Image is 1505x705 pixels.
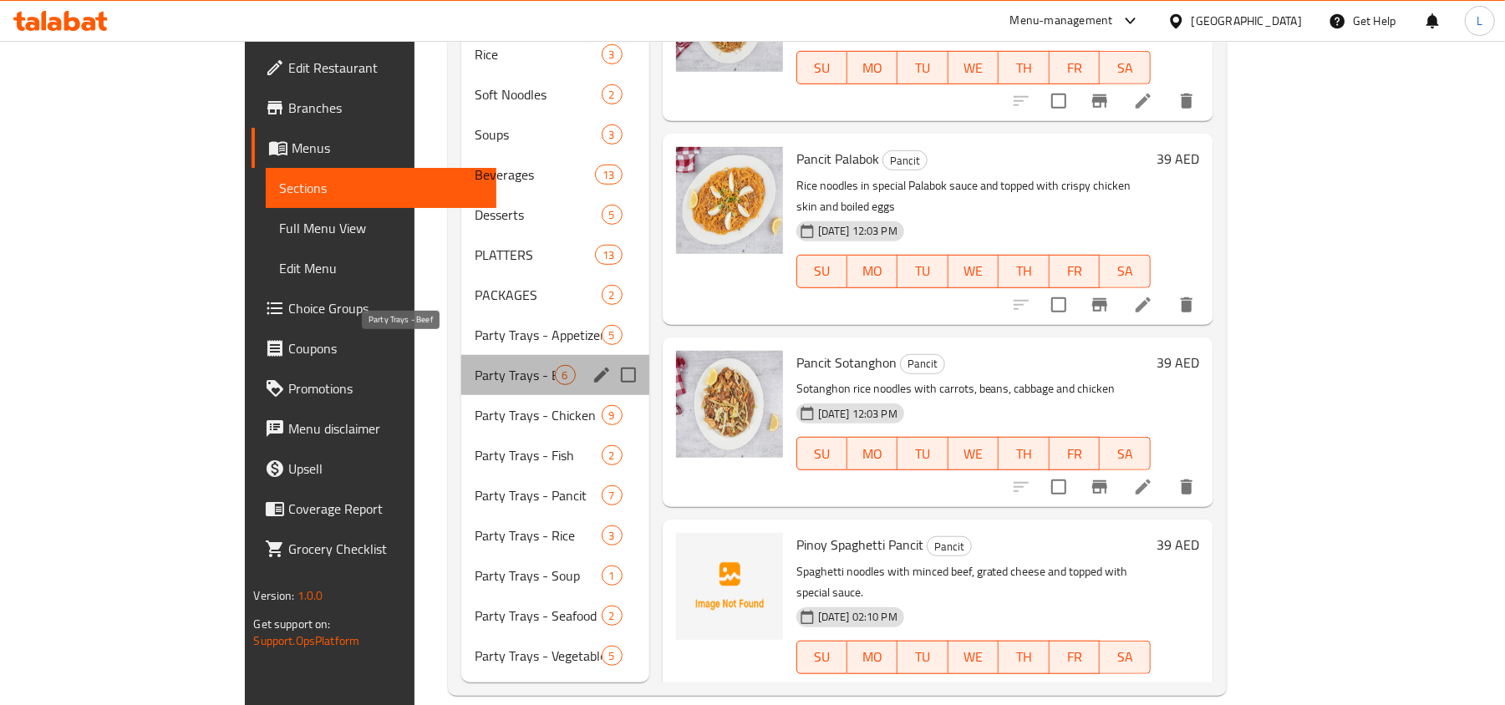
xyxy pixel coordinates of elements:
span: WE [955,645,992,669]
button: WE [948,437,999,470]
span: [DATE] 12:03 PM [811,406,904,422]
span: WE [955,442,992,466]
div: Party Trays - Pancit [475,485,602,505]
div: Beverages13 [461,155,649,195]
a: Branches [252,88,496,128]
span: Party Trays - Vegetables [475,646,602,666]
span: FR [1056,259,1093,283]
a: Edit Restaurant [252,48,496,88]
div: items [555,365,576,385]
span: 3 [603,127,622,143]
a: Edit menu item [1133,681,1153,701]
a: Edit menu item [1133,477,1153,497]
button: FR [1050,255,1100,288]
button: TH [999,437,1049,470]
div: items [602,606,623,626]
div: Party Trays - Chicken9 [461,395,649,435]
div: Party Trays - Fish2 [461,435,649,475]
button: SA [1100,437,1150,470]
div: Party Trays - Appetizers5 [461,315,649,355]
div: [GEOGRAPHIC_DATA] [1192,12,1302,30]
button: TH [999,255,1049,288]
span: Party Trays - Fish [475,445,602,465]
button: MO [847,51,897,84]
div: PACKAGES2 [461,275,649,315]
span: SA [1106,645,1143,669]
span: TH [1005,259,1042,283]
span: WE [955,259,992,283]
span: Select to update [1041,287,1076,322]
div: items [602,325,623,345]
span: L [1477,12,1482,30]
p: Sotanghon rice noodles with carrots, beans, cabbage and chicken [796,378,1151,399]
button: Branch-specific-item [1080,467,1120,507]
span: Sections [279,178,483,198]
div: Party Trays - Beef6edit [461,355,649,395]
div: items [602,525,623,545]
span: Edit Restaurant [288,58,483,78]
button: MO [847,255,897,288]
span: 2 [603,287,622,303]
button: WE [948,255,999,288]
span: Rice [475,44,602,64]
button: SA [1100,641,1150,674]
div: items [595,245,622,265]
span: MO [854,645,891,669]
span: WE [955,56,992,80]
button: FR [1050,51,1100,84]
span: Menus [292,138,483,158]
span: [DATE] 02:10 PM [811,609,904,625]
span: 5 [603,207,622,223]
span: 1.0.0 [297,585,323,606]
div: Pancit [927,536,972,556]
span: Party Trays - Chicken [475,405,602,425]
span: Grocery Checklist [288,539,483,559]
button: TH [999,641,1049,674]
p: Spaghetti noodles with minced beef, grated cheese and topped with special sauce. [796,561,1151,603]
div: Pancit [900,354,945,374]
a: Upsell [252,449,496,489]
span: Pinoy Spaghetti Pancit [796,532,923,557]
div: Desserts5 [461,195,649,235]
span: TU [904,645,941,669]
span: 6 [556,368,575,383]
button: TH [999,51,1049,84]
a: Support.OpsPlatform [253,630,359,652]
h6: 39 AED [1157,533,1200,556]
div: Party Trays - Rice3 [461,515,649,555]
span: 13 [596,167,621,183]
span: PLATTERS [475,245,596,265]
span: 9 [603,408,622,424]
span: 1 [603,568,622,584]
span: Party Trays - Rice [475,525,602,545]
div: Party Trays - Pancit7 [461,475,649,515]
span: Pancit Sotanghon [796,350,897,375]
span: Coupons [288,338,483,358]
button: TU [897,641,948,674]
span: Pancit Palabok [796,146,879,171]
span: SA [1106,56,1143,80]
div: Soft Noodles2 [461,74,649,114]
span: TU [904,259,941,283]
span: SA [1106,259,1143,283]
button: delete [1167,285,1207,325]
span: Get support on: [253,613,330,635]
button: Branch-specific-item [1080,81,1120,121]
span: Pancit [883,151,927,170]
button: Branch-specific-item [1080,285,1120,325]
button: WE [948,641,999,674]
span: TU [904,442,941,466]
span: SU [804,56,841,80]
span: 2 [603,608,622,624]
button: MO [847,437,897,470]
span: SU [804,259,841,283]
a: Full Menu View [266,208,496,248]
span: Coverage Report [288,499,483,519]
button: SA [1100,51,1150,84]
div: items [602,124,623,145]
button: TU [897,51,948,84]
a: Edit Menu [266,248,496,288]
span: MO [854,259,891,283]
